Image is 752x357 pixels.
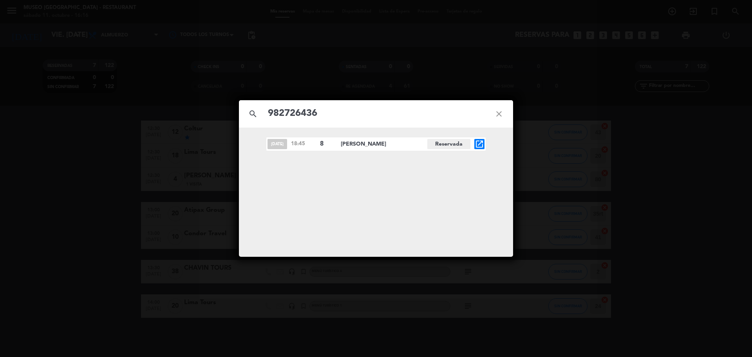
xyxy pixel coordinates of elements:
i: open_in_new [475,139,484,149]
span: [DATE] [268,139,287,149]
span: 8 [320,139,334,149]
i: close [485,100,513,128]
i: search [239,100,267,128]
span: Reservada [427,139,470,149]
span: 18:45 [291,140,316,148]
span: [PERSON_NAME] [341,140,427,149]
input: Buscar reservas [267,106,485,122]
